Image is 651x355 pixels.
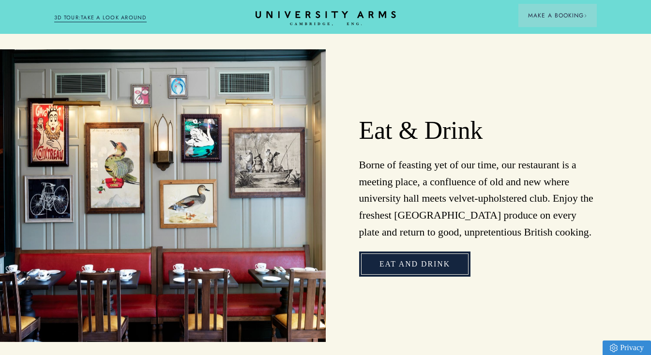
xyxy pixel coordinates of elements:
a: Eat and Drink [359,251,470,276]
img: Privacy [610,344,618,352]
a: Home [256,11,396,26]
p: Borne of feasting yet of our time, our restaurant is a meeting place, a confluence of old and new... [359,157,597,240]
img: Arrow icon [584,14,587,17]
a: 3D TOUR:TAKE A LOOK AROUND [54,14,147,22]
a: Privacy [603,340,651,355]
button: Make a BookingArrow icon [518,4,597,27]
h2: Eat & Drink [359,115,597,146]
span: Make a Booking [528,11,587,20]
